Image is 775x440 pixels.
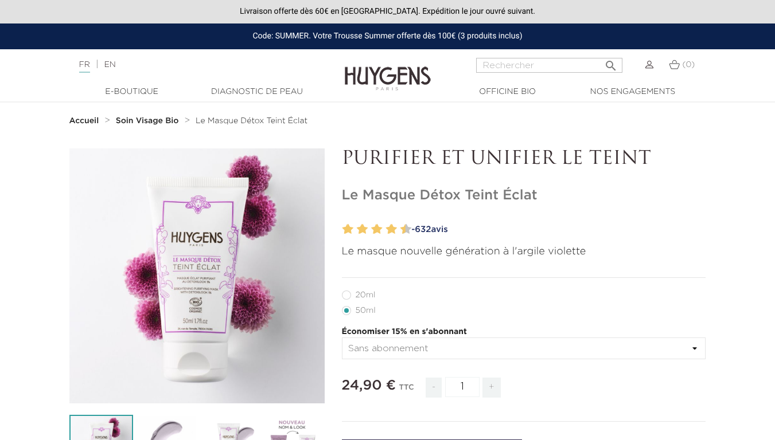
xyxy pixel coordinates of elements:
[116,116,182,125] a: Soin Visage Bio
[342,244,706,260] p: Le masque nouvelle génération à l'argile violette
[408,221,706,238] a: -632avis
[69,116,102,125] a: Accueil
[359,221,368,238] label: 4
[398,221,402,238] label: 9
[601,54,621,70] button: 
[374,221,383,238] label: 6
[345,48,431,92] img: Huygens
[196,117,307,125] span: Le Masque Détox Teint Éclat
[682,61,695,69] span: (0)
[75,86,189,98] a: E-Boutique
[104,61,115,69] a: EN
[79,61,90,73] a: FR
[388,221,397,238] label: 8
[383,221,387,238] label: 7
[445,377,480,397] input: Quantité
[476,58,622,73] input: Rechercher
[196,116,307,125] a: Le Masque Détox Teint Éclat
[342,306,390,315] label: 50ml
[342,187,706,204] h1: Le Masque Détox Teint Éclat
[345,221,353,238] label: 2
[116,117,179,125] strong: Soin Visage Bio
[200,86,314,98] a: Diagnostic de peau
[69,117,99,125] strong: Accueil
[403,221,411,238] label: 10
[426,378,442,398] span: -
[342,290,390,300] label: 20ml
[604,56,618,69] i: 
[399,375,414,406] div: TTC
[450,86,565,98] a: Officine Bio
[369,221,373,238] label: 5
[342,326,706,338] p: Économiser 15% en s'abonnant
[342,148,706,170] p: PURIFIER ET UNIFIER LE TEINT
[355,221,359,238] label: 3
[73,58,314,72] div: |
[575,86,690,98] a: Nos engagements
[340,221,344,238] label: 1
[415,225,431,234] span: 632
[342,379,396,392] span: 24,90 €
[482,378,501,398] span: +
